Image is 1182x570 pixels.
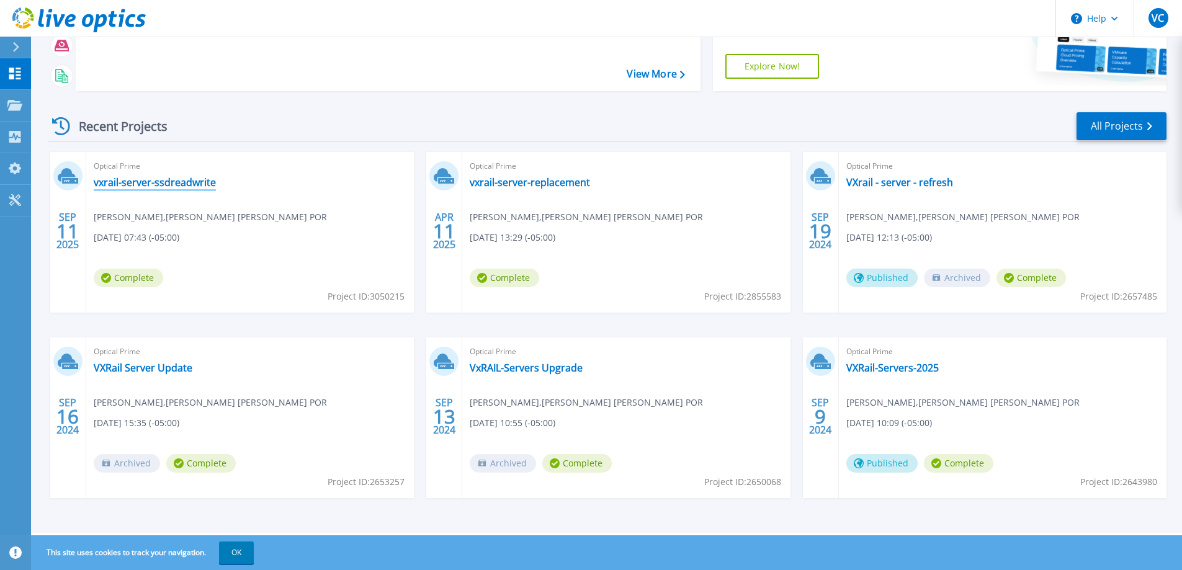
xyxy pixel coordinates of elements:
[166,454,236,473] span: Complete
[704,290,781,303] span: Project ID: 2855583
[725,54,820,79] a: Explore Now!
[94,176,216,189] a: vxrail-server-ssdreadwrite
[846,345,1159,358] span: Optical Prime
[846,231,932,244] span: [DATE] 12:13 (-05:00)
[328,475,405,489] span: Project ID: 2653257
[808,394,832,439] div: SEP 2024
[704,475,781,489] span: Project ID: 2650068
[56,226,79,236] span: 11
[219,541,254,564] button: OK
[846,362,939,374] a: VXRail-Servers-2025
[94,159,406,173] span: Optical Prime
[432,208,456,254] div: APR 2025
[470,159,782,173] span: Optical Prime
[94,345,406,358] span: Optical Prime
[470,396,703,409] span: [PERSON_NAME] , [PERSON_NAME] [PERSON_NAME] POR
[470,362,583,374] a: VxRAIL-Servers Upgrade
[56,394,79,439] div: SEP 2024
[94,416,179,430] span: [DATE] 15:35 (-05:00)
[94,269,163,287] span: Complete
[846,416,932,430] span: [DATE] 10:09 (-05:00)
[846,159,1159,173] span: Optical Prime
[846,269,918,287] span: Published
[542,454,612,473] span: Complete
[94,210,327,224] span: [PERSON_NAME] , [PERSON_NAME] [PERSON_NAME] POR
[924,454,993,473] span: Complete
[94,231,179,244] span: [DATE] 07:43 (-05:00)
[846,176,953,189] a: VXrail - server - refresh
[470,345,782,358] span: Optical Prime
[56,208,79,254] div: SEP 2025
[48,111,184,141] div: Recent Projects
[56,411,79,422] span: 16
[470,176,590,189] a: vxrail-server-replacement
[470,231,555,244] span: [DATE] 13:29 (-05:00)
[94,362,192,374] a: VXRail Server Update
[846,454,918,473] span: Published
[996,269,1066,287] span: Complete
[470,210,703,224] span: [PERSON_NAME] , [PERSON_NAME] [PERSON_NAME] POR
[846,210,1080,224] span: [PERSON_NAME] , [PERSON_NAME] [PERSON_NAME] POR
[924,269,990,287] span: Archived
[470,416,555,430] span: [DATE] 10:55 (-05:00)
[470,454,536,473] span: Archived
[94,396,327,409] span: [PERSON_NAME] , [PERSON_NAME] [PERSON_NAME] POR
[433,226,455,236] span: 11
[94,454,160,473] span: Archived
[627,68,684,80] a: View More
[34,541,254,564] span: This site uses cookies to track your navigation.
[846,396,1080,409] span: [PERSON_NAME] , [PERSON_NAME] [PERSON_NAME] POR
[815,411,826,422] span: 9
[808,208,832,254] div: SEP 2024
[1080,290,1157,303] span: Project ID: 2657485
[1152,13,1164,23] span: VC
[809,226,831,236] span: 19
[433,411,455,422] span: 13
[1077,112,1166,140] a: All Projects
[1080,475,1157,489] span: Project ID: 2643980
[328,290,405,303] span: Project ID: 3050215
[432,394,456,439] div: SEP 2024
[470,269,539,287] span: Complete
